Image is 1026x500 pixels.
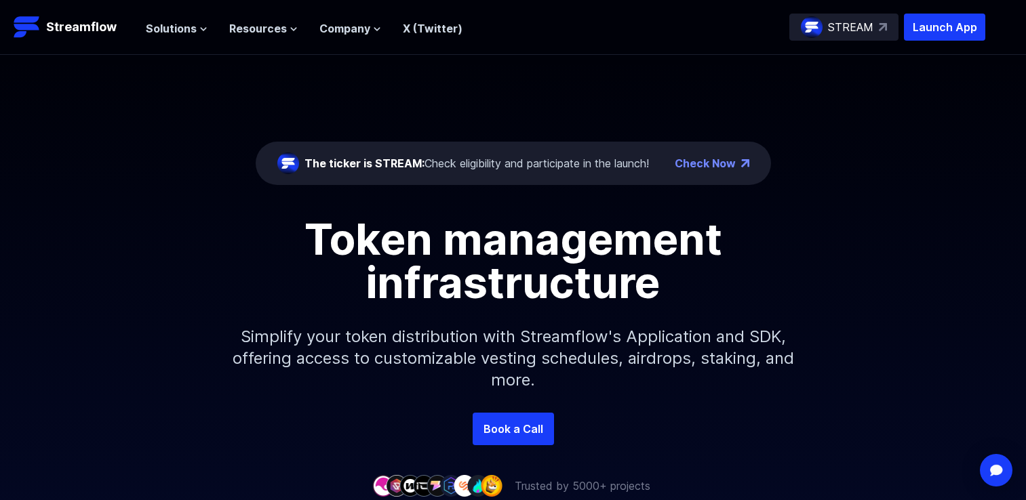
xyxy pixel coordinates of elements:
[879,23,887,31] img: top-right-arrow.svg
[304,155,649,171] div: Check eligibility and participate in the launch!
[440,475,462,496] img: company-6
[828,19,873,35] p: STREAM
[319,20,381,37] button: Company
[467,475,489,496] img: company-8
[515,478,650,494] p: Trusted by 5000+ projects
[229,20,287,37] span: Resources
[229,20,298,37] button: Resources
[403,22,462,35] a: X (Twitter)
[304,157,425,170] span: The ticker is STREAM:
[413,475,435,496] img: company-4
[277,152,299,174] img: streamflow-logo-circle.png
[801,16,823,38] img: streamflow-logo-circle.png
[14,14,41,41] img: Streamflow Logo
[427,475,448,496] img: company-5
[146,20,208,37] button: Solutions
[473,413,554,445] a: Book a Call
[399,475,421,496] img: company-3
[675,155,736,171] a: Check Now
[789,14,899,41] a: STREAM
[741,159,749,167] img: top-right-arrow.png
[46,18,117,37] p: Streamflow
[208,217,818,304] h1: Token management infrastructure
[146,20,197,37] span: Solutions
[222,304,805,413] p: Simplify your token distribution with Streamflow's Application and SDK, offering access to custom...
[372,475,394,496] img: company-1
[980,454,1012,486] div: Open Intercom Messenger
[386,475,408,496] img: company-2
[14,14,132,41] a: Streamflow
[454,475,475,496] img: company-7
[319,20,370,37] span: Company
[481,475,502,496] img: company-9
[904,14,985,41] button: Launch App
